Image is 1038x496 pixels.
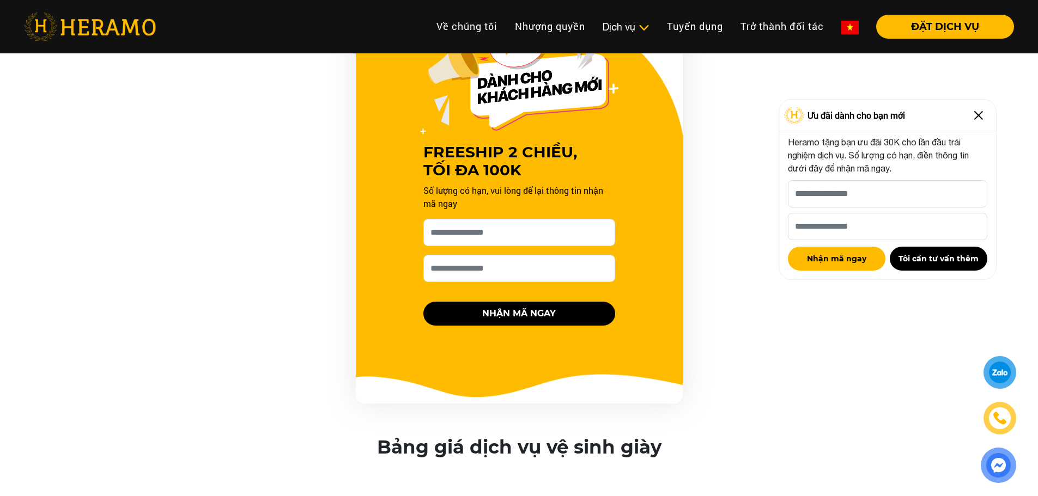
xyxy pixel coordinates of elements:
img: phone-icon [992,410,1007,426]
a: Nhượng quyền [506,15,594,38]
p: Heramo tặng bạn ưu đãi 30K cho lần đầu trải nghiệm dịch vụ. Số lượng có hạn, điền thông tin dưới ... [788,136,987,175]
h2: Bảng giá dịch vụ vệ sinh giày [377,436,661,458]
img: Logo [784,107,805,124]
a: Trở thành đối tác [732,15,833,38]
button: NHẬN MÃ NGAY [423,302,615,326]
button: ĐẶT DỊCH VỤ [876,15,1014,39]
p: Số lượng có hạn, vui lòng để lại thông tin nhận mã ngay [423,184,615,210]
span: Ưu đãi dành cho bạn mới [808,109,905,122]
a: Tuyển dụng [658,15,732,38]
a: ĐẶT DỊCH VỤ [867,22,1014,32]
img: Offer Header [420,16,618,134]
button: Tôi cần tư vấn thêm [890,247,987,271]
img: Close [970,107,987,124]
a: phone-icon [985,403,1015,433]
button: Nhận mã ngay [788,247,885,271]
a: Về chúng tôi [428,15,506,38]
img: vn-flag.png [841,21,859,34]
img: subToggleIcon [638,22,649,33]
h3: FREESHIP 2 CHIỀU, TỐI ĐA 100K [423,143,615,180]
img: heramo-logo.png [24,13,156,41]
div: Dịch vụ [603,20,649,34]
